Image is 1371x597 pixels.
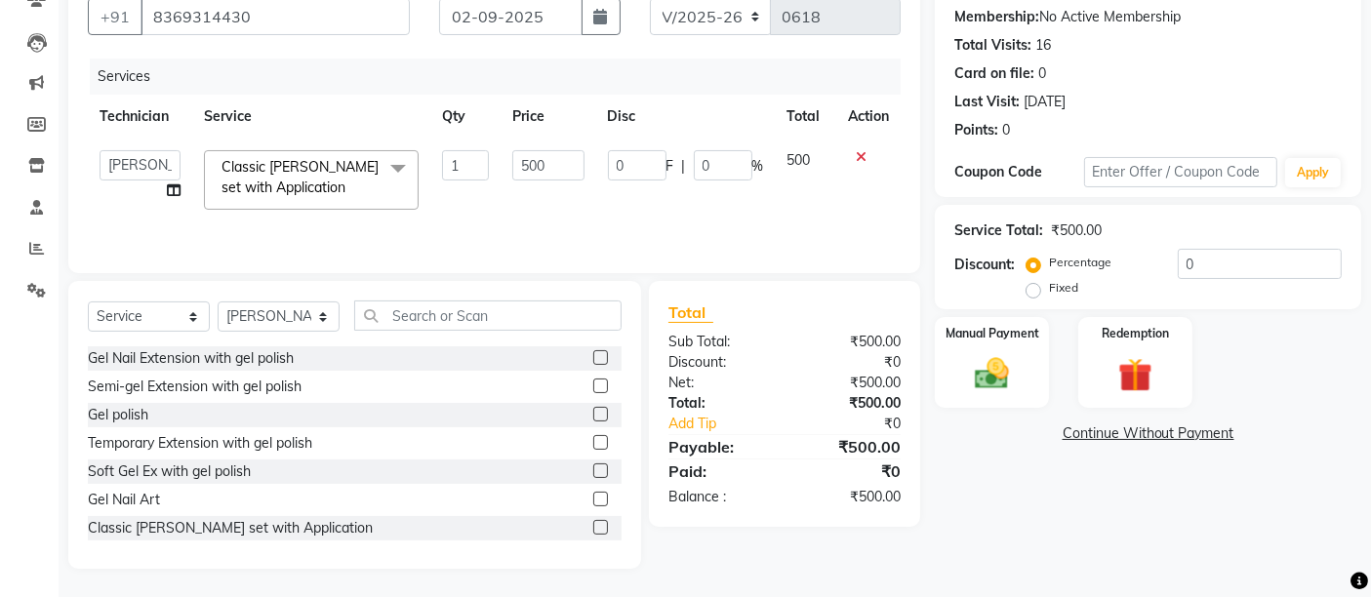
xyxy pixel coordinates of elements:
[88,95,192,139] th: Technician
[654,459,785,483] div: Paid:
[654,414,806,434] a: Add Tip
[954,63,1034,84] div: Card on file:
[954,92,1020,112] div: Last Visit:
[1108,354,1163,397] img: _gift.svg
[354,300,622,331] input: Search or Scan
[785,352,915,373] div: ₹0
[88,518,373,538] div: Classic [PERSON_NAME] set with Application
[954,162,1083,182] div: Coupon Code
[836,95,901,139] th: Action
[785,459,915,483] div: ₹0
[654,373,785,393] div: Net:
[1051,220,1102,241] div: ₹500.00
[90,59,915,95] div: Services
[88,348,294,369] div: Gel Nail Extension with gel polish
[954,220,1043,241] div: Service Total:
[345,179,354,196] a: x
[785,435,915,458] div: ₹500.00
[88,377,302,397] div: Semi-gel Extension with gel polish
[785,373,915,393] div: ₹500.00
[654,393,785,414] div: Total:
[1002,120,1010,140] div: 0
[1285,158,1341,187] button: Apply
[946,325,1039,342] label: Manual Payment
[939,423,1357,444] a: Continue Without Payment
[954,7,1342,27] div: No Active Membership
[785,393,915,414] div: ₹500.00
[192,95,430,139] th: Service
[88,490,160,510] div: Gel Nail Art
[88,461,251,482] div: Soft Gel Ex with gel polish
[654,332,785,352] div: Sub Total:
[682,156,686,177] span: |
[1035,35,1051,56] div: 16
[668,302,713,323] span: Total
[954,255,1015,275] div: Discount:
[954,120,998,140] div: Points:
[1049,279,1078,297] label: Fixed
[1038,63,1046,84] div: 0
[1024,92,1066,112] div: [DATE]
[964,354,1020,394] img: _cash.svg
[666,156,674,177] span: F
[954,35,1031,56] div: Total Visits:
[654,435,785,458] div: Payable:
[654,352,785,373] div: Discount:
[88,433,312,454] div: Temporary Extension with gel polish
[430,95,502,139] th: Qty
[501,95,595,139] th: Price
[1084,157,1277,187] input: Enter Offer / Coupon Code
[222,158,379,196] span: Classic [PERSON_NAME] set with Application
[654,487,785,507] div: Balance :
[752,156,764,177] span: %
[88,405,148,425] div: Gel polish
[807,414,916,434] div: ₹0
[785,332,915,352] div: ₹500.00
[596,95,776,139] th: Disc
[1102,325,1169,342] label: Redemption
[785,487,915,507] div: ₹500.00
[954,7,1039,27] div: Membership:
[1049,254,1111,271] label: Percentage
[787,151,811,169] span: 500
[776,95,837,139] th: Total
